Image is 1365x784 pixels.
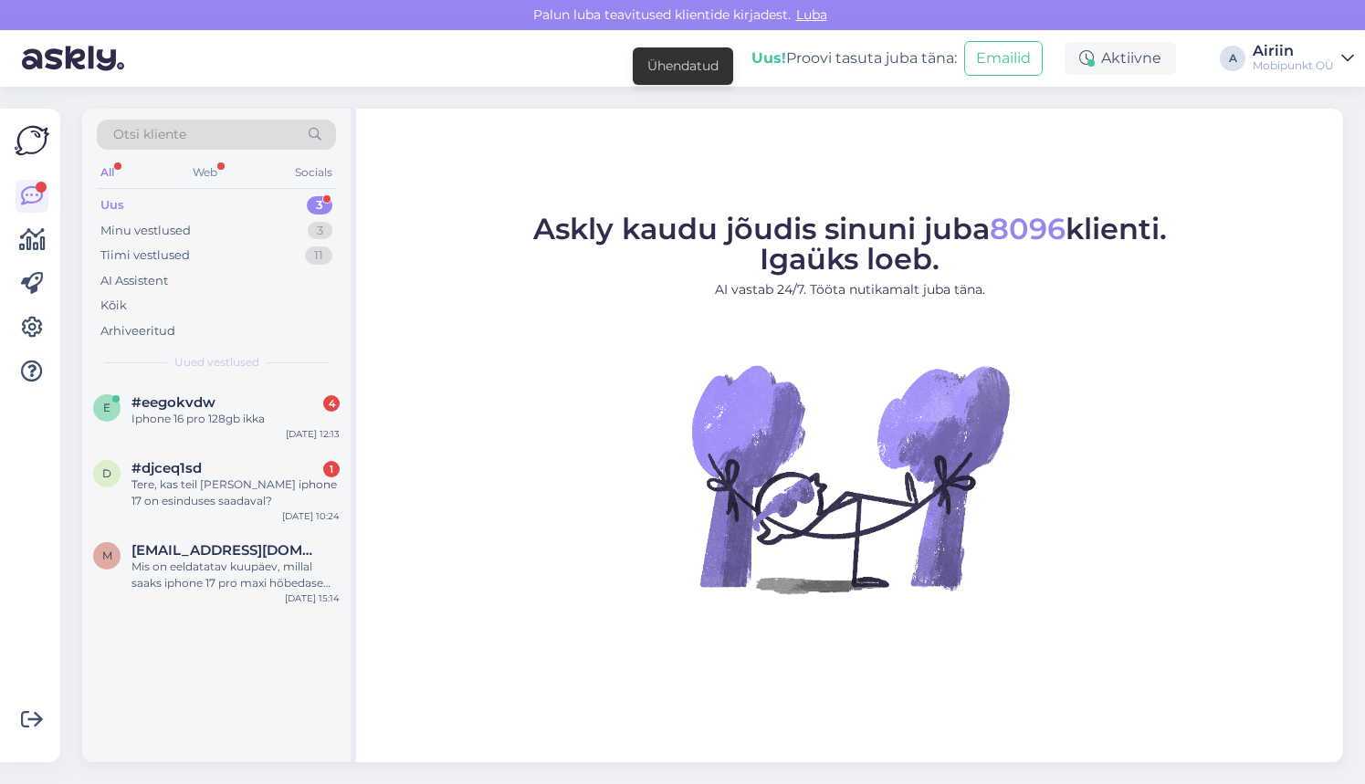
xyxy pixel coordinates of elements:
[174,354,259,371] span: Uued vestlused
[964,41,1043,76] button: Emailid
[1253,44,1354,73] a: AiriinMobipunkt OÜ
[307,196,332,214] div: 3
[15,123,49,158] img: Askly Logo
[102,466,111,480] span: d
[131,476,340,509] div: Tere, kas teil [PERSON_NAME] iphone 17 on esinduses saadaval?
[647,57,719,76] div: Ühendatud
[100,196,124,214] div: Uus
[323,395,340,412] div: 4
[131,460,202,476] span: #djceq1sd
[1065,42,1176,75] div: Aktiivne
[1220,46,1245,71] div: A
[131,559,340,591] div: Mis on eeldatatav kuupäev, millal saaks iphone 17 pro maxi hõbedase 256GB kätte?
[285,591,340,605] div: [DATE] 15:14
[131,394,215,411] span: #eegokvdw
[286,427,340,441] div: [DATE] 12:13
[100,297,127,315] div: Kõik
[1253,58,1334,73] div: Mobipunkt OÜ
[100,246,190,265] div: Tiimi vestlused
[131,411,340,427] div: Iphone 16 pro 128gb ikka
[102,549,112,562] span: m
[533,280,1167,299] p: AI vastab 24/7. Tööta nutikamalt juba täna.
[308,222,332,240] div: 3
[189,161,221,184] div: Web
[305,246,332,265] div: 11
[1253,44,1334,58] div: Airiin
[100,322,175,340] div: Arhiveeritud
[291,161,336,184] div: Socials
[100,222,191,240] div: Minu vestlused
[100,272,168,290] div: AI Assistent
[103,401,110,414] span: e
[990,211,1066,246] span: 8096
[131,542,321,559] span: marleenmets55@gmail.com
[323,461,340,477] div: 1
[751,49,786,67] b: Uus!
[791,6,833,23] span: Luba
[686,314,1014,643] img: No Chat active
[282,509,340,523] div: [DATE] 10:24
[113,125,186,144] span: Otsi kliente
[533,211,1167,277] span: Askly kaudu jõudis sinuni juba klienti. Igaüks loeb.
[97,161,118,184] div: All
[751,47,957,69] div: Proovi tasuta juba täna:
